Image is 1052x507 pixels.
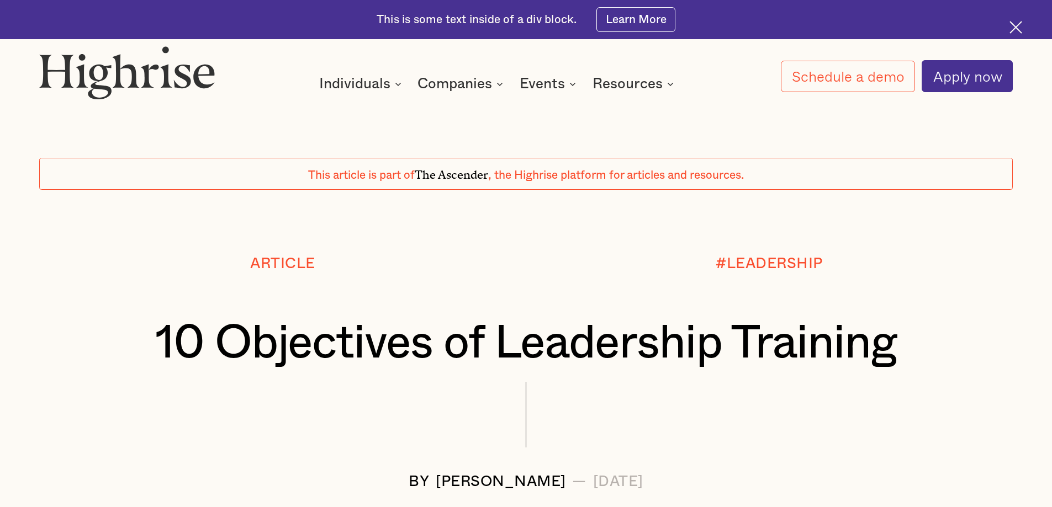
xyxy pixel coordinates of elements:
div: [DATE] [593,473,643,489]
span: This article is part of [308,169,415,181]
div: Companies [417,77,492,90]
img: Highrise logo [39,46,215,99]
div: #LEADERSHIP [716,255,823,271]
div: Companies [417,77,506,90]
div: Resources [593,77,677,90]
div: This is some text inside of a div block. [377,12,577,28]
div: Events [520,77,579,90]
a: Learn More [596,7,675,32]
img: Cross icon [1009,21,1022,34]
div: BY [409,473,429,489]
div: — [572,473,586,489]
div: Article [250,255,315,271]
div: Resources [593,77,663,90]
h1: 10 Objectives of Leadership Training [80,318,972,369]
div: [PERSON_NAME] [436,473,566,489]
div: Events [520,77,565,90]
div: Individuals [319,77,390,90]
span: , the Highrise platform for articles and resources. [488,169,744,181]
a: Schedule a demo [781,61,916,92]
div: Individuals [319,77,405,90]
a: Apply now [922,60,1013,92]
span: The Ascender [415,165,488,179]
